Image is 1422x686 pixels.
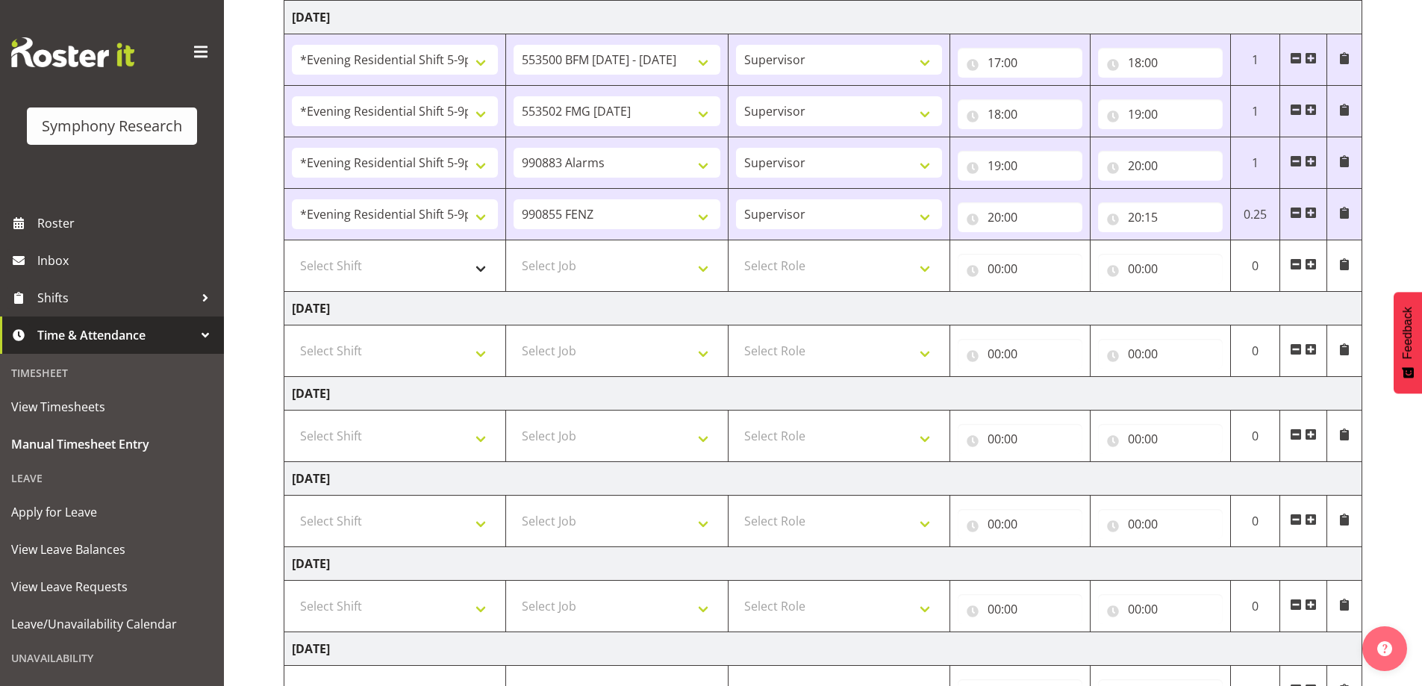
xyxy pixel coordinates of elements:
td: 1 [1230,137,1280,189]
td: 0 [1230,325,1280,377]
div: Unavailability [4,643,220,673]
span: Leave/Unavailability Calendar [11,613,213,635]
td: 0 [1230,240,1280,292]
input: Click to select... [1098,99,1223,129]
span: Roster [37,212,216,234]
a: Manual Timesheet Entry [4,425,220,463]
td: 0 [1230,496,1280,547]
input: Click to select... [958,339,1082,369]
input: Click to select... [958,509,1082,539]
td: 1 [1230,34,1280,86]
div: Leave [4,463,220,493]
span: Shifts [37,287,194,309]
span: View Leave Balances [11,538,213,561]
a: Apply for Leave [4,493,220,531]
input: Click to select... [1098,48,1223,78]
td: [DATE] [284,462,1362,496]
a: Leave/Unavailability Calendar [4,605,220,643]
input: Click to select... [1098,424,1223,454]
a: View Leave Balances [4,531,220,568]
td: [DATE] [284,547,1362,581]
span: View Leave Requests [11,576,213,598]
img: help-xxl-2.png [1377,641,1392,656]
span: Time & Attendance [37,324,194,346]
td: [DATE] [284,632,1362,666]
input: Click to select... [958,151,1082,181]
img: Rosterit website logo [11,37,134,67]
a: View Timesheets [4,388,220,425]
td: 0 [1230,581,1280,632]
td: [DATE] [284,377,1362,411]
span: View Timesheets [11,396,213,418]
input: Click to select... [958,424,1082,454]
input: Click to select... [1098,509,1223,539]
td: 0.25 [1230,189,1280,240]
input: Click to select... [958,594,1082,624]
input: Click to select... [958,202,1082,232]
span: Inbox [37,249,216,272]
td: 1 [1230,86,1280,137]
span: Apply for Leave [11,501,213,523]
span: Manual Timesheet Entry [11,433,213,455]
div: Timesheet [4,358,220,388]
input: Click to select... [1098,594,1223,624]
button: Feedback - Show survey [1394,292,1422,393]
input: Click to select... [958,254,1082,284]
input: Click to select... [958,99,1082,129]
a: View Leave Requests [4,568,220,605]
td: 0 [1230,411,1280,462]
input: Click to select... [1098,151,1223,181]
td: [DATE] [284,292,1362,325]
td: [DATE] [284,1,1362,34]
input: Click to select... [1098,202,1223,232]
div: Symphony Research [42,115,182,137]
input: Click to select... [958,48,1082,78]
input: Click to select... [1098,254,1223,284]
input: Click to select... [1098,339,1223,369]
span: Feedback [1401,307,1415,359]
